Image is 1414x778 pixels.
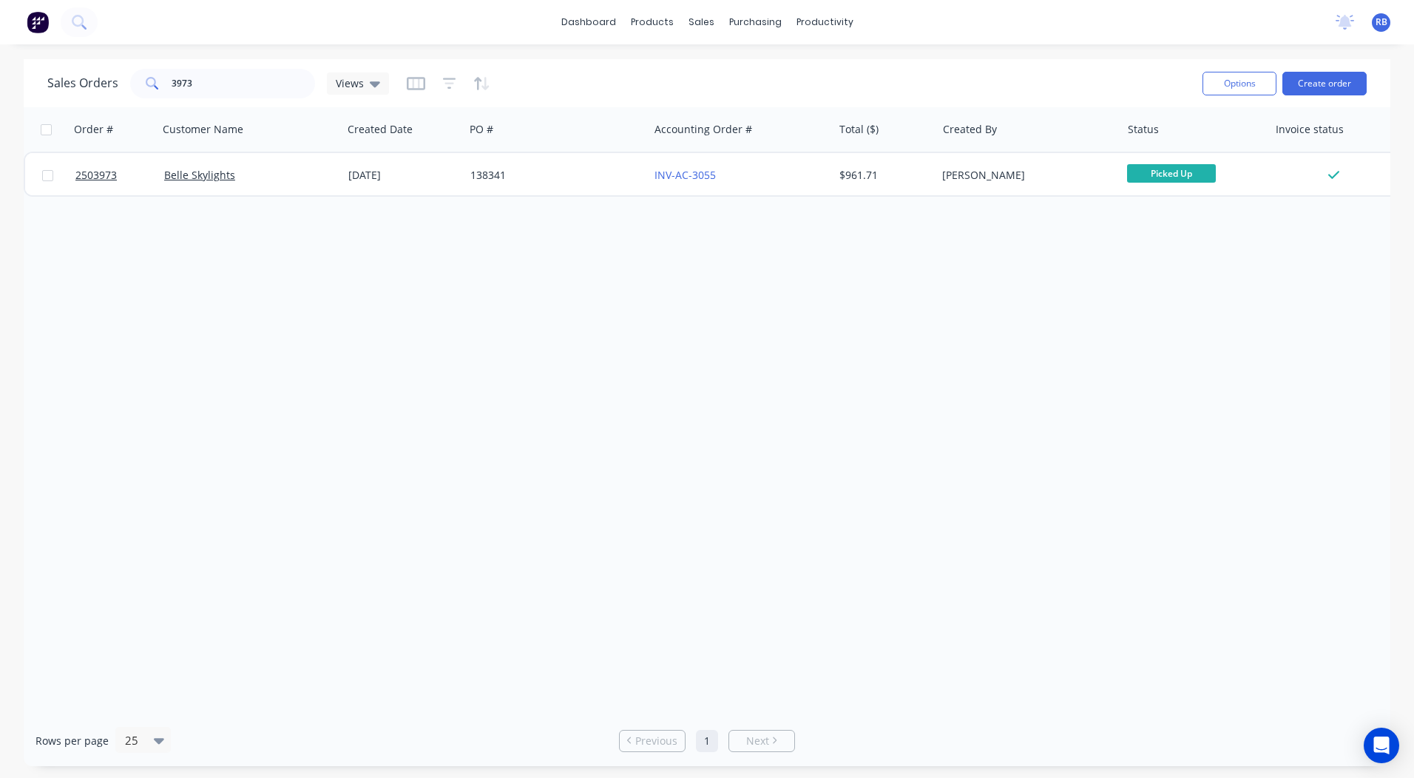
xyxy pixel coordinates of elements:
a: dashboard [554,11,623,33]
ul: Pagination [613,730,801,752]
span: 2503973 [75,168,117,183]
div: Created By [943,122,997,137]
div: Total ($) [839,122,879,137]
span: Next [746,734,769,748]
a: Page 1 is your current page [696,730,718,752]
button: Create order [1282,72,1367,95]
a: 2503973 [75,153,164,197]
div: Open Intercom Messenger [1364,728,1399,763]
div: purchasing [722,11,789,33]
a: INV-AC-3055 [654,168,716,182]
div: Created Date [348,122,413,137]
button: Options [1202,72,1276,95]
div: 138341 [470,168,635,183]
div: Order # [74,122,113,137]
div: Status [1128,122,1159,137]
a: Previous page [620,734,685,748]
div: productivity [789,11,861,33]
span: Rows per page [35,734,109,748]
span: RB [1376,16,1387,29]
div: Accounting Order # [654,122,752,137]
div: [DATE] [348,168,459,183]
div: Invoice status [1276,122,1344,137]
div: Customer Name [163,122,243,137]
div: sales [681,11,722,33]
div: PO # [470,122,493,137]
input: Search... [172,69,316,98]
div: $961.71 [839,168,926,183]
span: Picked Up [1127,164,1216,183]
img: Factory [27,11,49,33]
div: [PERSON_NAME] [942,168,1106,183]
div: products [623,11,681,33]
h1: Sales Orders [47,76,118,90]
a: Next page [729,734,794,748]
span: Views [336,75,364,91]
span: Previous [635,734,677,748]
a: Belle Skylights [164,168,235,182]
